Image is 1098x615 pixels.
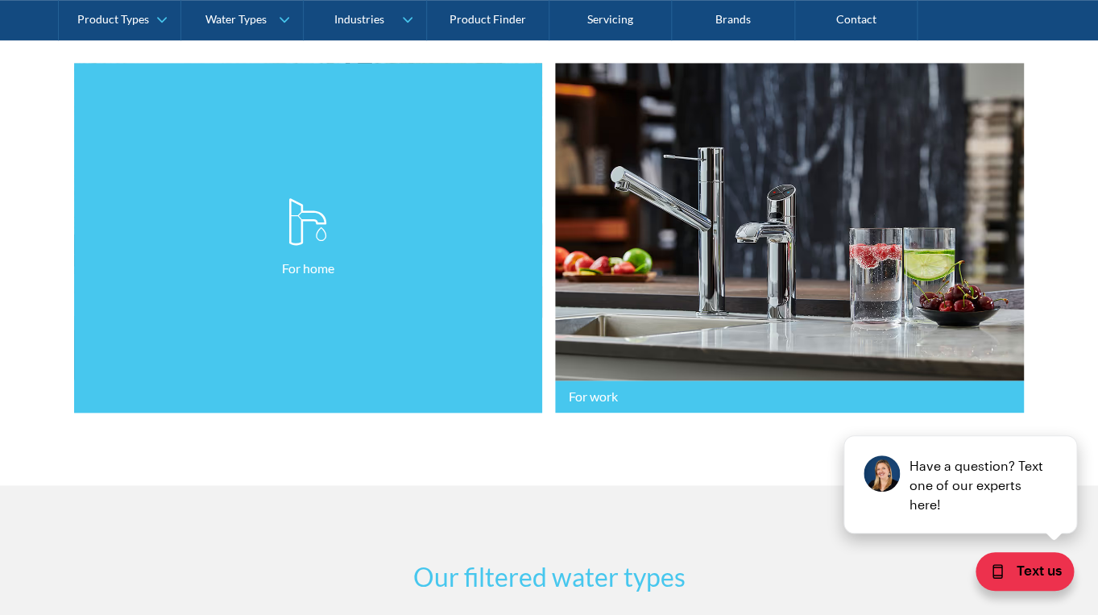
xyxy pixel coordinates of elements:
iframe: podium webchat widget prompt [824,361,1098,555]
a: For home [74,63,543,413]
div: Water Types [205,13,267,27]
h2: Our filtered water types [235,558,864,596]
iframe: podium webchat widget bubble [937,534,1098,615]
div: Industries [334,13,383,27]
div: Product Types [77,13,149,27]
p: For home [282,259,334,278]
